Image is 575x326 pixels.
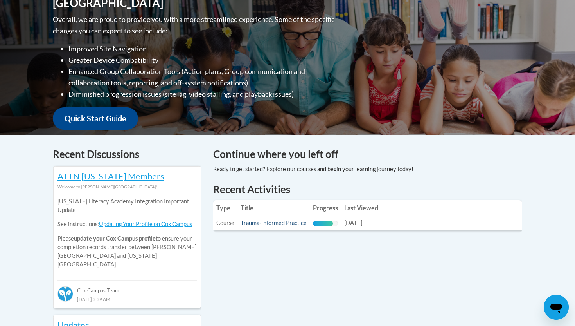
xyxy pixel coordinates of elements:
[344,219,362,226] span: [DATE]
[53,147,201,162] h4: Recent Discussions
[57,295,197,303] div: [DATE] 3:39 AM
[213,200,237,216] th: Type
[68,66,336,89] li: Enhanced Group Collaboration Tools (Action plans, Group communication and collaboration tools, re...
[341,200,381,216] th: Last Viewed
[544,295,569,320] iframe: Button to launch messaging window
[57,171,164,181] a: ATTN [US_STATE] Members
[237,200,310,216] th: Title
[68,54,336,66] li: Greater Device Compatibility
[310,200,341,216] th: Progress
[57,280,197,294] div: Cox Campus Team
[213,182,522,196] h1: Recent Activities
[313,221,333,226] div: Progress, %
[241,219,307,226] a: Trauma-Informed Practice
[57,183,197,191] div: Welcome to [PERSON_NAME][GEOGRAPHIC_DATA]!
[216,219,234,226] span: Course
[57,197,197,214] p: [US_STATE] Literacy Academy Integration Important Update
[57,286,73,302] img: Cox Campus Team
[68,89,336,100] li: Diminished progression issues (site lag, video stalling, and playback issues)
[57,191,197,275] div: Please to ensure your completion records transfer between [PERSON_NAME][GEOGRAPHIC_DATA] and [US_...
[57,220,197,228] p: See instructions:
[213,147,522,162] h4: Continue where you left off
[99,221,192,227] a: Updating Your Profile on Cox Campus
[74,235,156,242] b: update your Cox Campus profile
[53,14,336,36] p: Overall, we are proud to provide you with a more streamlined experience. Some of the specific cha...
[68,43,336,54] li: Improved Site Navigation
[53,107,138,130] a: Quick Start Guide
